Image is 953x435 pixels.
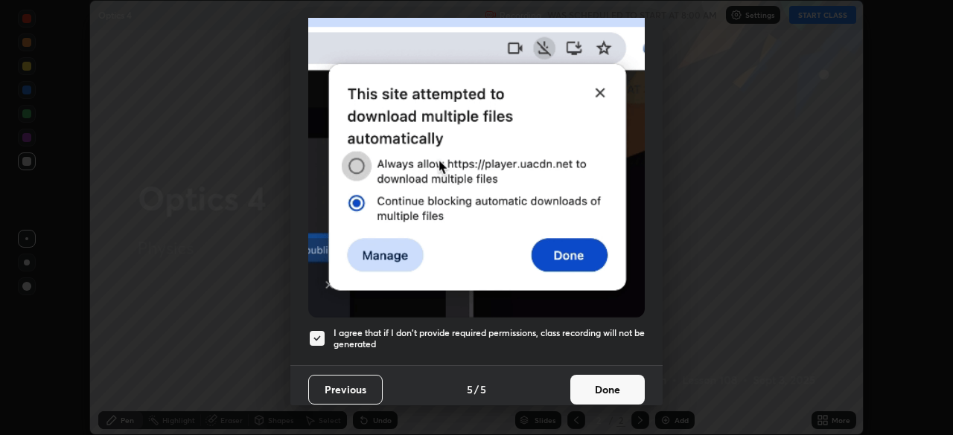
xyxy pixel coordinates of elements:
button: Previous [308,375,383,405]
button: Done [570,375,645,405]
h4: 5 [467,381,473,397]
h4: / [474,381,479,397]
h4: 5 [480,381,486,397]
h5: I agree that if I don't provide required permissions, class recording will not be generated [334,327,645,350]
